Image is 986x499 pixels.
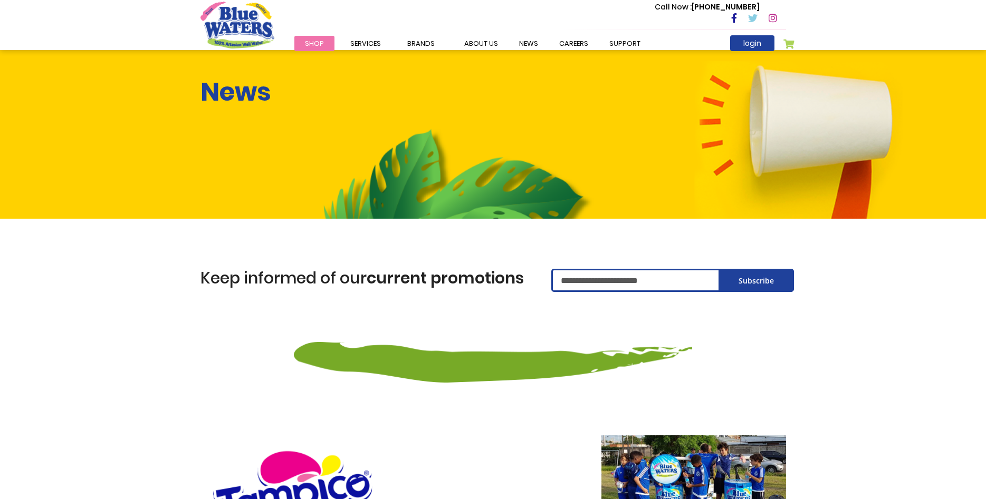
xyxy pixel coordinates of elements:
[655,2,692,12] span: Call Now :
[367,267,524,289] span: current promotions
[655,2,760,13] p: [PHONE_NUMBER]
[549,36,599,51] a: careers
[407,38,435,48] span: Brands
[719,269,794,292] button: Subscribe
[509,36,549,51] a: News
[200,77,271,107] h1: News
[200,2,274,48] a: store logo
[350,38,381,48] span: Services
[305,38,324,48] span: Shop
[294,309,692,383] img: decor
[200,269,535,288] h1: Keep informed of our
[599,36,651,51] a: support
[730,35,774,51] a: login
[454,36,509,51] a: about us
[739,276,774,286] span: Subscribe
